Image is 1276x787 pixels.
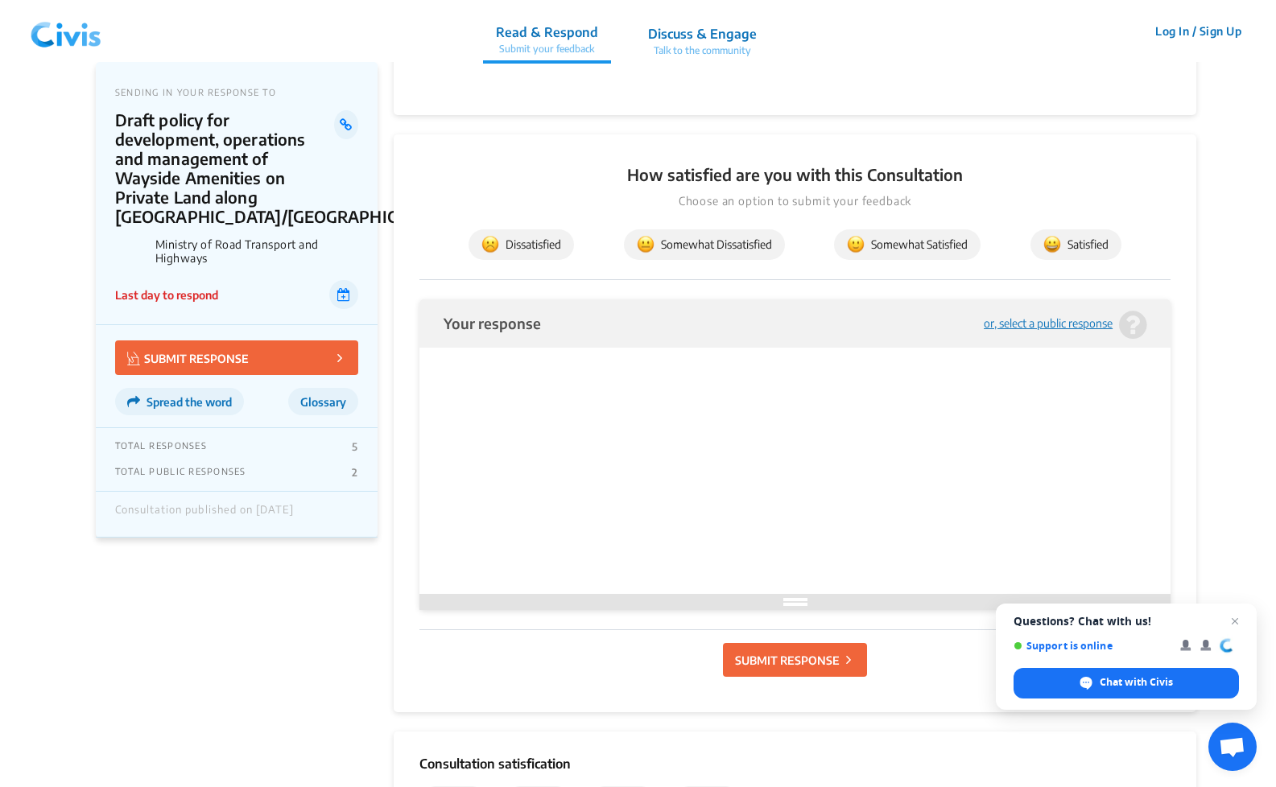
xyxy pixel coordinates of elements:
[624,229,785,260] button: Somewhat Dissatisfied
[1030,229,1121,260] button: Satisfied
[127,348,249,367] p: SUBMIT RESPONSE
[115,87,358,97] p: SENDING IN YOUR RESPONSE TO
[469,229,574,260] button: Dissatisfied
[300,395,346,409] span: Glossary
[115,466,246,479] p: TOTAL PUBLIC RESPONSES
[637,236,655,253] img: somewhat_dissatisfied.svg
[735,652,840,669] p: SUBMIT RESPONSE
[115,234,149,268] img: Ministry of Road Transport and Highways logo
[723,643,867,677] button: SUBMIT RESPONSE
[24,7,108,56] img: navlogo.png
[115,504,294,525] div: Consultation published on [DATE]
[352,466,357,479] p: 2
[1014,668,1239,698] span: Chat with Civis
[419,192,1171,210] p: Choose an option to submit your feedback
[648,24,757,43] p: Discuss & Engage
[1043,236,1061,253] img: satisfied.svg
[1100,675,1173,690] span: Chat with Civis
[1145,19,1252,43] button: Log In / Sign Up
[847,236,865,253] img: somewhat_satisfied.svg
[419,163,1171,186] p: How satisfied are you with this Consultation
[127,352,140,365] img: Vector.jpg
[288,388,358,415] button: Glossary
[1208,723,1257,771] a: Open chat
[444,352,1146,562] iframe: Rich Text Editor, editor1
[637,236,772,253] span: Somewhat Dissatisfied
[115,340,358,375] button: SUBMIT RESPONSE
[444,315,541,331] div: Your response
[648,43,757,58] p: Talk to the community
[352,440,357,453] p: 5
[984,318,1113,330] div: or, select a public response
[115,110,334,226] p: Draft policy for development, operations and management of Wayside Amenities on Private Land alon...
[496,42,598,56] p: Submit your feedback
[1014,615,1239,628] span: Questions? Chat with us!
[147,395,232,409] span: Spread the word
[1014,640,1169,652] span: Support is online
[481,236,499,253] img: dissatisfied.svg
[115,440,207,453] p: TOTAL RESPONSES
[481,236,561,253] span: Dissatisfied
[834,229,981,260] button: Somewhat Satisfied
[115,388,244,415] button: Spread the word
[115,286,218,303] p: Last day to respond
[419,754,1171,773] p: Consultation satisfication
[155,237,358,265] p: Ministry of Road Transport and Highways
[847,236,968,253] span: Somewhat Satisfied
[496,23,598,42] p: Read & Respond
[1043,236,1109,253] span: Satisfied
